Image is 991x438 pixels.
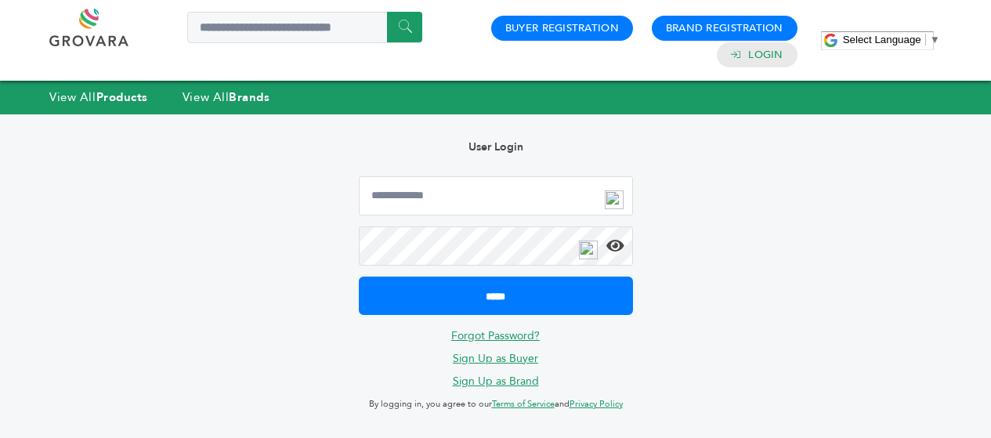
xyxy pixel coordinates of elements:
[925,34,926,45] span: ​
[49,89,148,105] a: View AllProducts
[451,328,540,343] a: Forgot Password?
[492,398,555,410] a: Terms of Service
[666,21,783,35] a: Brand Registration
[453,351,538,366] a: Sign Up as Buyer
[843,34,921,45] span: Select Language
[187,12,422,43] input: Search a product or brand...
[930,34,940,45] span: ▼
[359,176,633,215] input: Email Address
[579,241,598,259] img: npw-badge-icon-locked.svg
[605,190,624,209] img: npw-badge-icon-locked.svg
[359,395,633,414] p: By logging in, you agree to our and
[453,374,539,389] a: Sign Up as Brand
[505,21,619,35] a: Buyer Registration
[96,89,148,105] strong: Products
[748,48,783,62] a: Login
[359,226,633,266] input: Password
[843,34,940,45] a: Select Language​
[468,139,523,154] b: User Login
[570,398,623,410] a: Privacy Policy
[229,89,269,105] strong: Brands
[183,89,270,105] a: View AllBrands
